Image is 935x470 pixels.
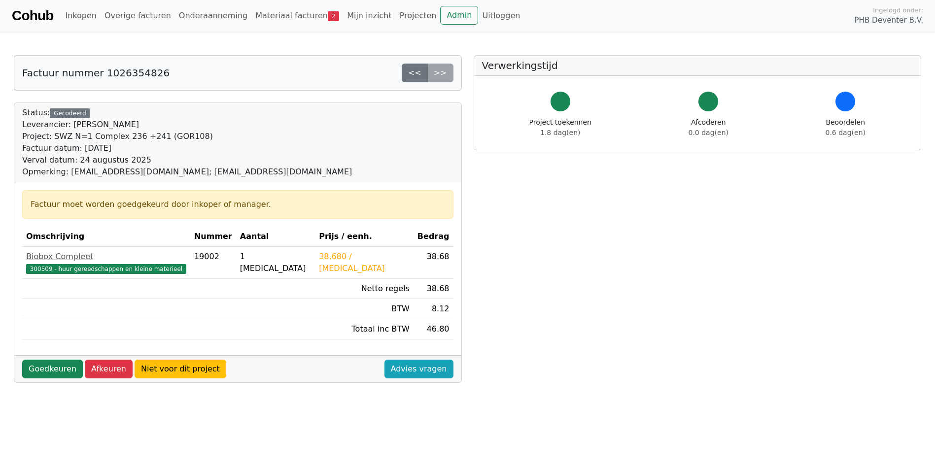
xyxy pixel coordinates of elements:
[22,166,352,178] div: Opmerking: [EMAIL_ADDRESS][DOMAIN_NAME]; [EMAIL_ADDRESS][DOMAIN_NAME]
[22,67,170,79] h5: Factuur nummer 1026354826
[478,6,524,26] a: Uitloggen
[414,247,453,279] td: 38.68
[396,6,441,26] a: Projecten
[689,117,728,138] div: Afcoderen
[315,227,414,247] th: Prijs / eenh.
[826,117,866,138] div: Beoordelen
[22,131,352,142] div: Project: SWZ N=1 Complex 236 +241 (GOR108)
[50,108,90,118] div: Gecodeerd
[61,6,100,26] a: Inkopen
[826,129,866,136] span: 0.6 dag(en)
[315,279,414,299] td: Netto regels
[26,251,186,263] div: Biobox Compleet
[414,319,453,339] td: 46.80
[31,199,445,210] div: Factuur moet worden goedgekeurd door inkoper of manager.
[175,6,251,26] a: Onderaanneming
[135,360,226,378] a: Niet voor dit project
[190,227,236,247] th: Nummer
[529,117,591,138] div: Project toekennen
[540,129,580,136] span: 1.8 dag(en)
[26,251,186,274] a: Biobox Compleet300509 - huur gereedschappen en kleine materieel
[854,15,923,26] span: PHB Deventer B.V.
[101,6,175,26] a: Overige facturen
[440,6,478,25] a: Admin
[22,107,352,178] div: Status:
[689,129,728,136] span: 0.0 dag(en)
[315,319,414,339] td: Totaal inc BTW
[873,5,923,15] span: Ingelogd onder:
[240,251,311,274] div: 1 [MEDICAL_DATA]
[85,360,133,378] a: Afkeuren
[22,227,190,247] th: Omschrijving
[328,11,339,21] span: 2
[384,360,453,378] a: Advies vragen
[343,6,396,26] a: Mijn inzicht
[22,360,83,378] a: Goedkeuren
[22,142,352,154] div: Factuur datum: [DATE]
[315,299,414,319] td: BTW
[26,264,186,274] span: 300509 - huur gereedschappen en kleine materieel
[414,227,453,247] th: Bedrag
[22,154,352,166] div: Verval datum: 24 augustus 2025
[319,251,410,274] div: 38.680 / [MEDICAL_DATA]
[22,119,352,131] div: Leverancier: [PERSON_NAME]
[190,247,236,279] td: 19002
[12,4,53,28] a: Cohub
[414,279,453,299] td: 38.68
[251,6,343,26] a: Materiaal facturen2
[236,227,315,247] th: Aantal
[414,299,453,319] td: 8.12
[402,64,428,82] a: <<
[482,60,913,71] h5: Verwerkingstijd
